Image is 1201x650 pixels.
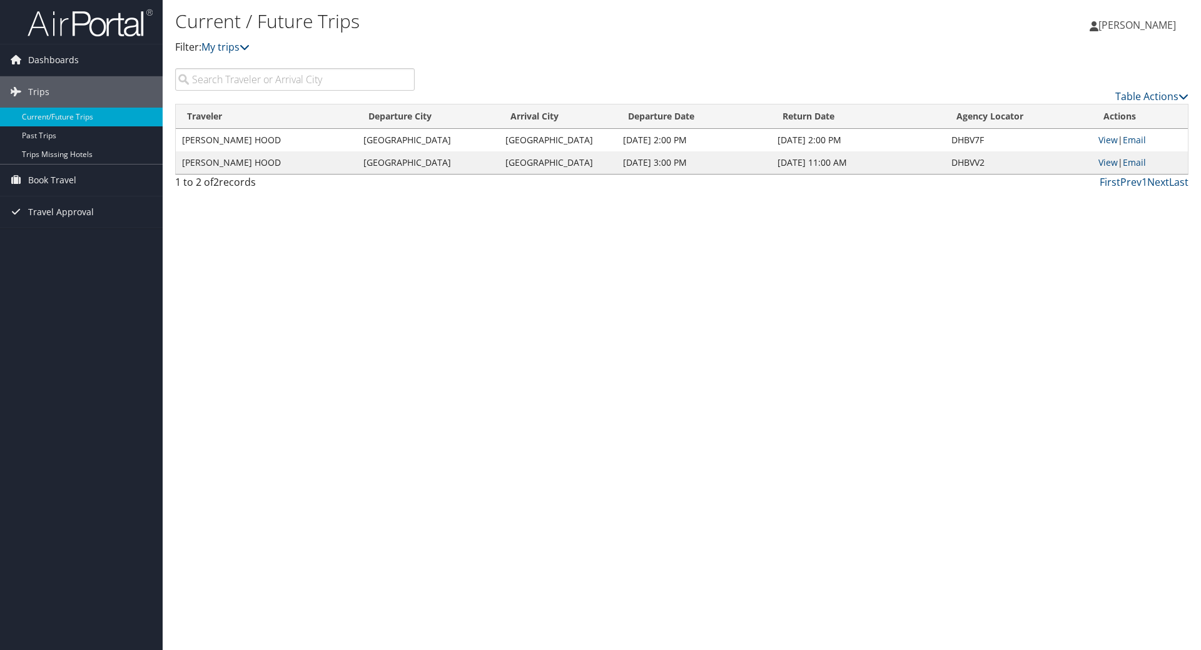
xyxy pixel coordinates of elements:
[1092,104,1188,129] th: Actions
[175,68,415,91] input: Search Traveler or Arrival City
[771,129,945,151] td: [DATE] 2:00 PM
[176,129,357,151] td: [PERSON_NAME] HOOD
[499,151,617,174] td: [GEOGRAPHIC_DATA]
[1098,18,1176,32] span: [PERSON_NAME]
[1120,175,1142,189] a: Prev
[1123,156,1146,168] a: Email
[617,151,771,174] td: [DATE] 3:00 PM
[175,39,851,56] p: Filter:
[175,175,415,196] div: 1 to 2 of records
[357,151,499,174] td: [GEOGRAPHIC_DATA]
[1090,6,1188,44] a: [PERSON_NAME]
[1115,89,1188,103] a: Table Actions
[357,104,499,129] th: Departure City: activate to sort column ascending
[357,129,499,151] td: [GEOGRAPHIC_DATA]
[945,104,1092,129] th: Agency Locator: activate to sort column ascending
[1142,175,1147,189] a: 1
[28,165,76,196] span: Book Travel
[771,104,945,129] th: Return Date: activate to sort column ascending
[1147,175,1169,189] a: Next
[1169,175,1188,189] a: Last
[175,8,851,34] h1: Current / Future Trips
[617,104,771,129] th: Departure Date: activate to sort column descending
[176,151,357,174] td: [PERSON_NAME] HOOD
[28,76,49,108] span: Trips
[499,104,617,129] th: Arrival City: activate to sort column ascending
[945,129,1092,151] td: DHBV7F
[201,40,250,54] a: My trips
[617,129,771,151] td: [DATE] 2:00 PM
[28,8,153,38] img: airportal-logo.png
[1092,129,1188,151] td: |
[1100,175,1120,189] a: First
[213,175,219,189] span: 2
[1098,156,1118,168] a: View
[945,151,1092,174] td: DHBVV2
[1098,134,1118,146] a: View
[28,196,94,228] span: Travel Approval
[771,151,945,174] td: [DATE] 11:00 AM
[499,129,617,151] td: [GEOGRAPHIC_DATA]
[1092,151,1188,174] td: |
[176,104,357,129] th: Traveler: activate to sort column ascending
[28,44,79,76] span: Dashboards
[1123,134,1146,146] a: Email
